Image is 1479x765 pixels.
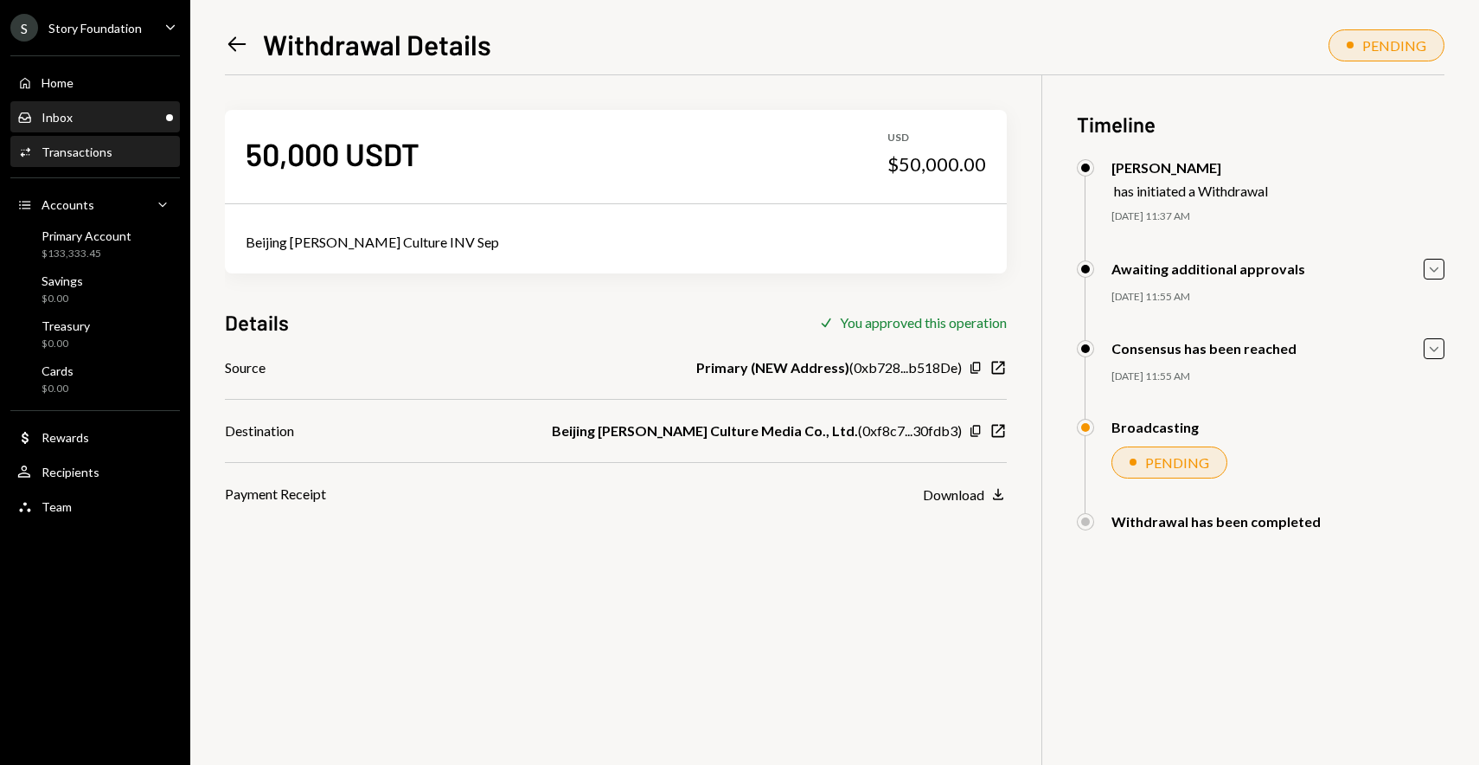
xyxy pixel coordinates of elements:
[42,382,74,396] div: $0.00
[42,465,99,479] div: Recipients
[696,357,962,378] div: ( 0xb728...b518De )
[10,358,180,400] a: Cards$0.00
[10,268,180,310] a: Savings$0.00
[42,337,90,351] div: $0.00
[42,292,83,306] div: $0.00
[1111,340,1297,357] div: Consensus has been reached
[10,491,180,522] a: Team
[246,134,419,173] div: 50,000 USDT
[10,421,180,453] a: Rewards
[42,430,89,445] div: Rewards
[225,484,326,505] div: Payment Receipt
[42,75,74,90] div: Home
[42,197,94,212] div: Accounts
[10,136,180,167] a: Transactions
[1114,183,1268,199] div: has initiated a Withdrawal
[263,27,491,61] h1: Withdrawal Details
[225,357,266,378] div: Source
[42,110,73,125] div: Inbox
[923,486,984,503] div: Download
[246,232,986,253] div: Beijing [PERSON_NAME] Culture INV Sep
[1362,37,1426,54] div: PENDING
[1111,209,1444,224] div: [DATE] 11:37 AM
[696,357,849,378] b: Primary (NEW Address)
[42,228,131,243] div: Primary Account
[1111,260,1305,277] div: Awaiting additional approvals
[10,313,180,355] a: Treasury$0.00
[225,308,289,337] h3: Details
[887,131,986,145] div: USD
[42,273,83,288] div: Savings
[42,363,74,378] div: Cards
[10,456,180,487] a: Recipients
[225,421,294,441] div: Destination
[1111,290,1444,305] div: [DATE] 11:55 AM
[1077,110,1444,138] h3: Timeline
[42,145,112,159] div: Transactions
[10,14,38,42] div: S
[1111,419,1199,435] div: Broadcasting
[1111,513,1321,530] div: Withdrawal has been completed
[1145,454,1209,471] div: PENDING
[10,189,180,220] a: Accounts
[887,152,986,177] div: $50,000.00
[1111,159,1268,176] div: [PERSON_NAME]
[552,421,962,441] div: ( 0xf8c7...30fdb3 )
[48,21,142,35] div: Story Foundation
[42,318,90,333] div: Treasury
[10,223,180,265] a: Primary Account$133,333.45
[840,314,1007,331] div: You approved this operation
[42,247,131,261] div: $133,333.45
[10,67,180,98] a: Home
[1111,370,1444,384] div: [DATE] 11:55 AM
[42,499,72,514] div: Team
[10,101,180,132] a: Inbox
[552,421,858,441] b: Beijing [PERSON_NAME] Culture Media Co., Ltd.
[923,485,1007,505] button: Download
